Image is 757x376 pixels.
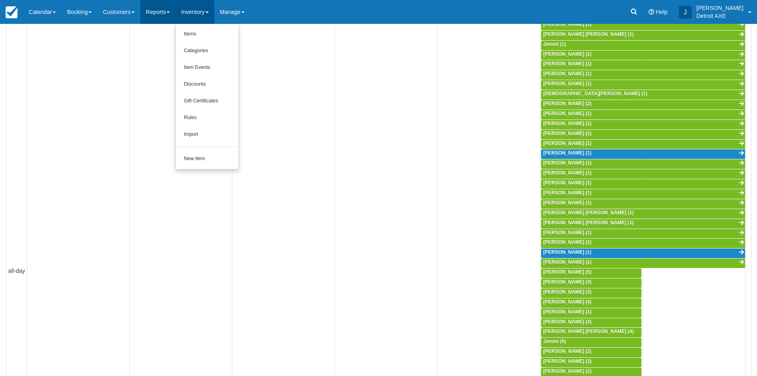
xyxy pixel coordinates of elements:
a: [PERSON_NAME] (1) [541,239,745,248]
span: [PERSON_NAME] (1) [543,51,592,57]
a: [PERSON_NAME] [PERSON_NAME] (1) [541,31,745,40]
a: Item Events [176,59,239,76]
a: [PERSON_NAME] (5) [541,268,642,278]
a: Gift Certificates [176,93,239,110]
i: Help [649,9,654,15]
span: [PERSON_NAME] (1) [543,71,592,76]
a: [PERSON_NAME] (1) [541,249,745,258]
span: [PERSON_NAME] (1) [543,121,592,126]
span: [PERSON_NAME] (1) [543,160,592,166]
span: [PERSON_NAME] (1) [543,230,592,235]
a: Import [176,126,239,143]
span: [PERSON_NAME] (1) [543,61,592,67]
span: [PERSON_NAME] (1) [543,309,592,315]
a: [PERSON_NAME] (1) [541,110,745,119]
span: [PERSON_NAME] (5) [543,269,592,275]
a: Jemmi (1) [541,41,745,50]
a: [PERSON_NAME] (1) [541,21,745,30]
a: [PERSON_NAME] (1) [541,199,745,209]
span: [PERSON_NAME] [PERSON_NAME] (1) [543,31,634,37]
span: [PERSON_NAME] (4) [543,299,592,305]
span: [PERSON_NAME] (3) [543,319,592,325]
span: [PERSON_NAME] (3) [543,358,592,364]
span: [PERSON_NAME] [PERSON_NAME] (4) [543,329,634,334]
span: [PERSON_NAME] (1) [543,22,592,27]
a: [PERSON_NAME] (1) [541,229,745,239]
ul: Inventory [175,24,239,170]
span: Jemmi (5) [543,339,566,344]
a: [PERSON_NAME] (1) [541,308,642,318]
p: Detroit AXE [696,12,743,20]
span: [PERSON_NAME] (1) [543,131,592,136]
img: checkfront-main-nav-mini-logo.png [6,6,18,18]
a: Rules [176,110,239,126]
a: Items [176,26,239,43]
span: [PERSON_NAME] (1) [543,81,592,86]
a: Discounts [176,76,239,93]
a: Jemmi (5) [541,338,642,347]
a: [PERSON_NAME] (1) [541,130,745,139]
span: Jemmi (1) [543,41,566,47]
a: [PERSON_NAME] (1) [541,189,745,199]
span: [PERSON_NAME] (2) [543,368,592,374]
span: [PERSON_NAME] [PERSON_NAME] (1) [543,210,634,215]
a: [PERSON_NAME] (1) [541,159,745,169]
a: Categories [176,43,239,59]
span: [PERSON_NAME] (1) [543,200,592,206]
span: [PERSON_NAME] (2) [543,349,592,354]
a: [PERSON_NAME] (1) [541,179,745,189]
span: [PERSON_NAME] (1) [543,180,592,186]
a: [PERSON_NAME] (3) [541,278,642,288]
a: [PERSON_NAME] [PERSON_NAME] (4) [541,328,642,337]
span: [PERSON_NAME] (3) [543,279,592,285]
a: [PERSON_NAME] (2) [541,348,642,357]
a: [PERSON_NAME] (1) [541,169,745,179]
a: [PERSON_NAME] (3) [541,358,642,367]
a: [PERSON_NAME] (1) [541,120,745,129]
span: [PERSON_NAME] (1) [543,150,592,156]
span: [PERSON_NAME] (1) [543,170,592,176]
span: [DEMOGRAPHIC_DATA][PERSON_NAME] (1) [543,91,647,96]
a: New Item [176,151,239,167]
a: [PERSON_NAME] (1) [541,60,745,70]
span: [PERSON_NAME] (1) [543,190,592,196]
span: [PERSON_NAME] (1) [543,111,592,116]
a: [DEMOGRAPHIC_DATA][PERSON_NAME] (1) [541,90,745,100]
a: [PERSON_NAME] (3) [541,288,642,298]
span: [PERSON_NAME] (1) [543,259,592,265]
a: [PERSON_NAME] (1) [541,51,745,60]
a: [PERSON_NAME] (1) [541,140,745,149]
a: [PERSON_NAME] (2) [541,100,745,110]
a: [PERSON_NAME] (4) [541,298,642,308]
a: [PERSON_NAME] (1) [541,70,745,80]
a: [PERSON_NAME] [PERSON_NAME] (1) [541,219,745,229]
span: Help [656,9,668,15]
span: [PERSON_NAME] (1) [543,249,592,255]
a: [PERSON_NAME] (1) [541,149,745,159]
span: [PERSON_NAME] (2) [543,101,592,106]
a: [PERSON_NAME] [PERSON_NAME] (1) [541,209,745,219]
a: [PERSON_NAME] (3) [541,318,642,328]
span: [PERSON_NAME] (1) [543,141,592,146]
a: [PERSON_NAME] (1) [541,258,745,268]
p: [PERSON_NAME] [696,4,743,12]
span: [PERSON_NAME] (3) [543,289,592,295]
span: [PERSON_NAME] [PERSON_NAME] (1) [543,220,634,225]
span: [PERSON_NAME] (1) [543,239,592,245]
a: [PERSON_NAME] (1) [541,80,745,90]
div: J [679,6,692,19]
